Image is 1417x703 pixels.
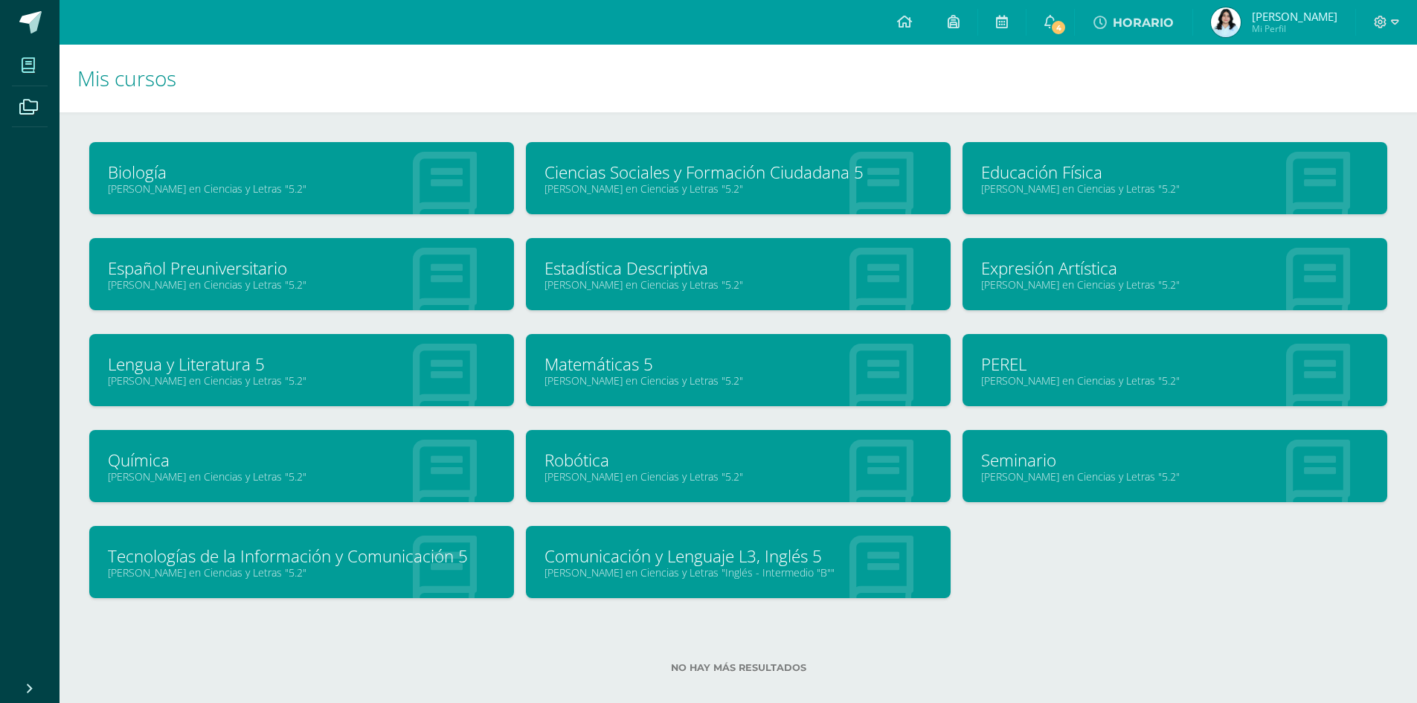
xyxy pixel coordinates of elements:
a: [PERSON_NAME] en Ciencias y Letras "5.2" [981,373,1369,388]
img: 8941c685f54627b9152dc87756334bd9.png [1211,7,1241,37]
a: PEREL [981,353,1369,376]
a: [PERSON_NAME] en Ciencias y Letras "5.2" [981,469,1369,484]
a: Robótica [544,449,932,472]
span: [PERSON_NAME] [1252,9,1337,24]
span: 4 [1050,19,1067,36]
a: [PERSON_NAME] en Ciencias y Letras "5.2" [108,469,495,484]
span: HORARIO [1113,16,1174,30]
a: [PERSON_NAME] en Ciencias y Letras "5.2" [108,182,495,196]
a: Expresión Artística [981,257,1369,280]
span: Mi Perfil [1252,22,1337,35]
a: Educación Física [981,161,1369,184]
span: Mis cursos [77,64,176,92]
a: Ciencias Sociales y Formación Ciudadana 5 [544,161,932,184]
a: Matemáticas 5 [544,353,932,376]
a: Comunicación y Lenguaje L3, Inglés 5 [544,545,932,568]
a: Biología [108,161,495,184]
a: Tecnologías de la Información y Comunicación 5 [108,545,495,568]
a: [PERSON_NAME] en Ciencias y Letras "5.2" [544,373,932,388]
a: Lengua y Literatura 5 [108,353,495,376]
a: [PERSON_NAME] en Ciencias y Letras "5.2" [981,277,1369,292]
a: [PERSON_NAME] en Ciencias y Letras "5.2" [544,182,932,196]
a: [PERSON_NAME] en Ciencias y Letras "5.2" [544,277,932,292]
a: [PERSON_NAME] en Ciencias y Letras "5.2" [108,565,495,580]
a: Química [108,449,495,472]
a: [PERSON_NAME] en Ciencias y Letras "5.2" [108,277,495,292]
a: Estadística Descriptiva [544,257,932,280]
a: [PERSON_NAME] en Ciencias y Letras "5.2" [981,182,1369,196]
a: [PERSON_NAME] en Ciencias y Letras "5.2" [544,469,932,484]
a: [PERSON_NAME] en Ciencias y Letras "Inglés - Intermedio "B"" [544,565,932,580]
label: No hay más resultados [89,662,1387,673]
a: [PERSON_NAME] en Ciencias y Letras "5.2" [108,373,495,388]
a: Seminario [981,449,1369,472]
a: Español Preuniversitario [108,257,495,280]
